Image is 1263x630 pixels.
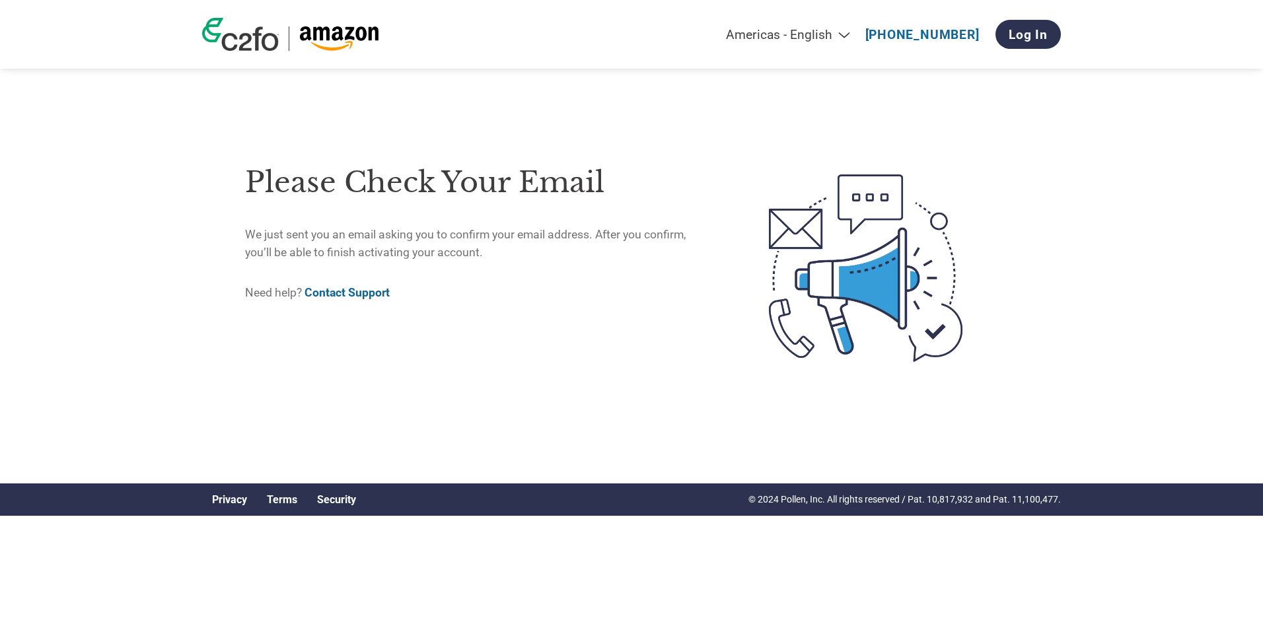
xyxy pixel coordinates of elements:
a: Security [317,493,356,506]
p: © 2024 Pollen, Inc. All rights reserved / Pat. 10,817,932 and Pat. 11,100,477. [748,493,1061,507]
a: [PHONE_NUMBER] [865,27,980,42]
a: Terms [267,493,297,506]
img: open-email [713,151,1018,386]
img: c2fo logo [202,18,279,51]
a: Contact Support [305,286,390,299]
img: Amazon [299,26,379,51]
a: Log In [995,20,1061,49]
a: Privacy [212,493,247,506]
p: We just sent you an email asking you to confirm your email address. After you confirm, you’ll be ... [245,226,713,261]
p: Need help? [245,284,713,301]
h1: Please check your email [245,161,713,204]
